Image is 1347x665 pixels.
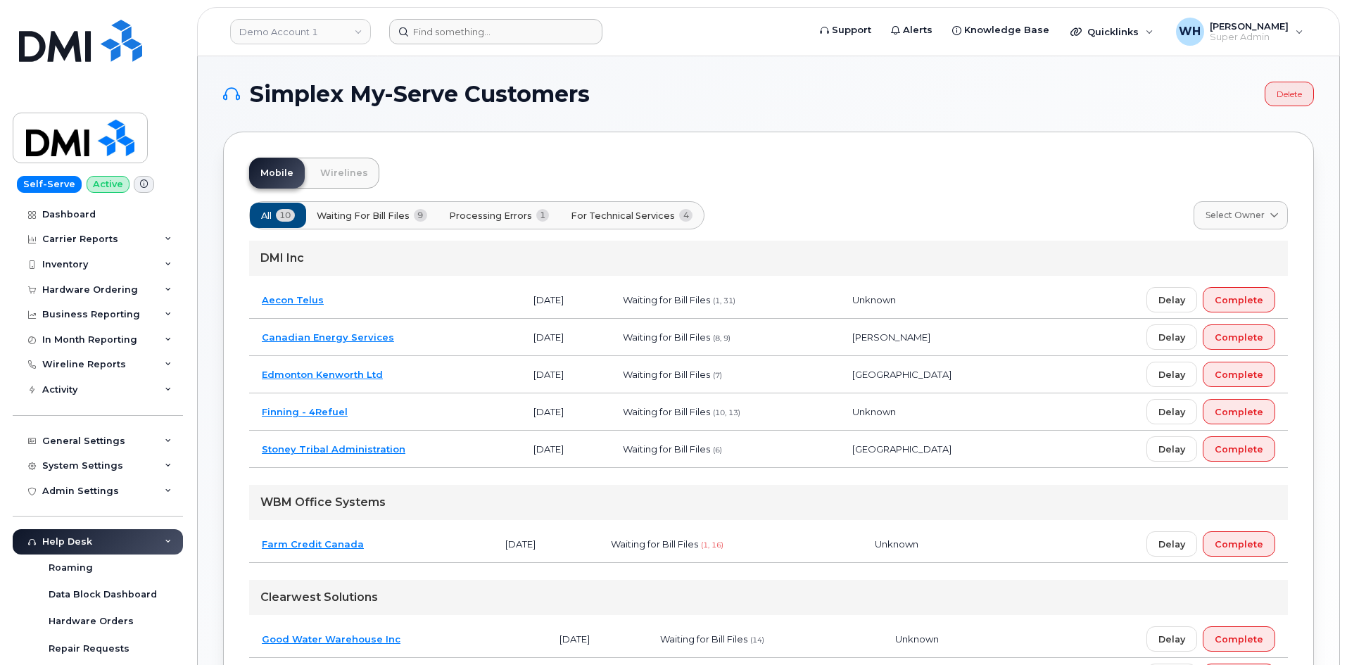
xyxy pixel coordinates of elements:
button: Delay [1146,626,1197,652]
span: Complete [1215,331,1263,344]
a: Edmonton Kenworth Ltd [262,369,383,380]
span: Complete [1215,538,1263,551]
span: Waiting for Bill Files [623,406,710,417]
a: Wirelines [309,158,379,189]
span: 4 [679,209,693,222]
span: Delay [1158,293,1185,307]
td: [DATE] [521,356,610,393]
button: Complete [1203,626,1275,652]
button: Complete [1203,287,1275,312]
a: Farm Credit Canada [262,538,364,550]
div: WBM Office Systems [249,485,1288,520]
span: (1, 16) [701,540,723,550]
span: Complete [1215,405,1263,419]
span: Waiting for Bill Files [623,443,710,455]
span: Complete [1215,443,1263,456]
a: Canadian Energy Services [262,331,394,343]
span: (1, 31) [713,296,735,305]
a: Finning - 4Refuel [262,406,348,417]
span: Waiting for Bill Files [623,294,710,305]
span: Delay [1158,538,1185,551]
span: Waiting for Bill Files [660,633,747,645]
div: Clearwest Solutions [249,580,1288,615]
a: Aecon Telus [262,294,324,305]
td: [DATE] [521,281,610,319]
a: Mobile [249,158,305,189]
button: Delay [1146,399,1197,424]
a: Delete [1265,82,1314,106]
button: Complete [1203,531,1275,557]
button: Delay [1146,287,1197,312]
button: Delay [1146,324,1197,350]
span: 9 [414,209,427,222]
td: [DATE] [547,621,647,658]
span: [PERSON_NAME] [852,331,930,343]
span: For Technical Services [571,209,675,222]
span: Unknown [895,633,939,645]
span: Delay [1158,368,1185,381]
span: (10, 13) [713,408,740,417]
span: Complete [1215,633,1263,646]
span: Delay [1158,405,1185,419]
div: DMI Inc [249,241,1288,276]
span: Delay [1158,633,1185,646]
span: [GEOGRAPHIC_DATA] [852,443,951,455]
span: Select Owner [1206,209,1265,222]
span: Waiting for Bill Files [623,331,710,343]
span: Waiting for Bill Files [623,369,710,380]
span: Complete [1215,293,1263,307]
span: (6) [713,445,722,455]
span: Processing Errors [449,209,532,222]
a: Good Water Warehouse Inc [262,633,400,645]
span: Unknown [852,294,896,305]
button: Delay [1146,531,1197,557]
button: Complete [1203,362,1275,387]
button: Complete [1203,399,1275,424]
span: Waiting for Bill Files [611,538,698,550]
button: Complete [1203,436,1275,462]
span: Unknown [875,538,918,550]
span: (14) [750,635,764,645]
button: Delay [1146,436,1197,462]
td: [DATE] [521,393,610,431]
button: Complete [1203,324,1275,350]
span: Delay [1158,443,1185,456]
span: Unknown [852,406,896,417]
span: Simplex My-Serve Customers [250,84,590,105]
td: [DATE] [493,526,599,563]
span: Complete [1215,368,1263,381]
td: [DATE] [521,431,610,468]
span: Delay [1158,331,1185,344]
span: Waiting for Bill Files [317,209,410,222]
a: Stoney Tribal Administration [262,443,405,455]
span: (7) [713,371,722,380]
span: (8, 9) [713,334,731,343]
span: 1 [536,209,550,222]
td: [DATE] [521,319,610,356]
button: Delay [1146,362,1197,387]
a: Select Owner [1194,201,1288,229]
span: [GEOGRAPHIC_DATA] [852,369,951,380]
